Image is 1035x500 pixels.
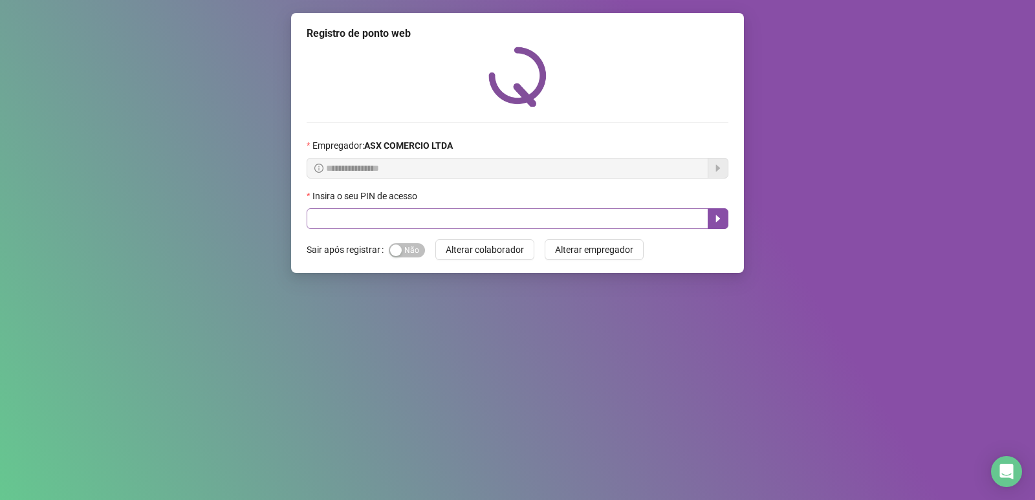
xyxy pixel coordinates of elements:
[555,243,633,257] span: Alterar empregador
[307,189,426,203] label: Insira o seu PIN de acesso
[312,138,453,153] span: Empregador :
[314,164,323,173] span: info-circle
[446,243,524,257] span: Alterar colaborador
[435,239,534,260] button: Alterar colaborador
[307,26,728,41] div: Registro de ponto web
[991,456,1022,487] div: Open Intercom Messenger
[307,239,389,260] label: Sair após registrar
[713,213,723,224] span: caret-right
[545,239,644,260] button: Alterar empregador
[364,140,453,151] strong: ASX COMERCIO LTDA
[488,47,547,107] img: QRPoint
